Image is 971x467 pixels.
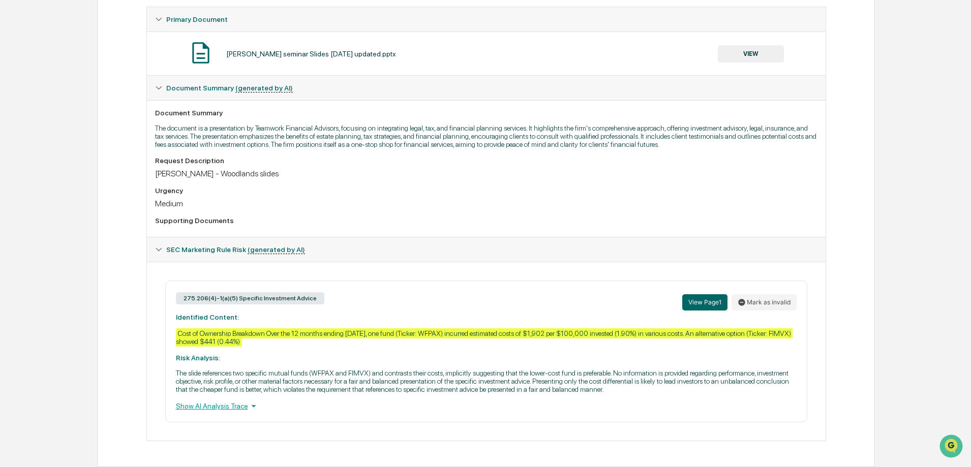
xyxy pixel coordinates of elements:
[20,147,64,158] span: Data Lookup
[74,129,82,137] div: 🗄️
[176,400,797,412] div: Show AI Analysis Trace
[176,369,797,393] p: The slide references two specific mutual funds (WFPAX and FIMVX) and contrasts their costs, impli...
[176,292,324,304] div: 275.206(4)-1(a)(5) Specific Investment Advice
[10,78,28,96] img: 1746055101610-c473b297-6a78-478c-a979-82029cc54cd1
[155,124,817,148] p: The document is a presentation by Teamwork Financial Advisors, focusing on integrating legal, tax...
[10,21,185,38] p: How can we help?
[35,78,167,88] div: Start new chat
[147,100,826,237] div: Document Summary (generated by AI)
[176,328,793,347] div: Cost of Ownership Breakdown Over the 12 months ending [DATE], one fund (Ticker: WFPAX) incurred e...
[938,433,966,461] iframe: Open customer support
[166,245,305,254] span: SEC Marketing Rule Risk
[6,124,70,142] a: 🖐️Preclearance
[20,128,66,138] span: Preclearance
[732,294,797,310] button: Mark as invalid
[718,45,784,63] button: VIEW
[70,124,130,142] a: 🗄️Attestations
[188,40,214,66] img: Document Icon
[166,15,228,23] span: Primary Document
[155,216,817,225] div: Supporting Documents
[155,169,817,178] div: [PERSON_NAME] - Woodlands slides
[147,237,826,262] div: SEC Marketing Rule Risk (generated by AI)
[101,172,123,180] span: Pylon
[155,199,817,208] div: Medium
[166,84,293,92] span: Document Summary
[6,143,68,162] a: 🔎Data Lookup
[235,84,293,92] u: (generated by AI)
[173,81,185,93] button: Start new chat
[147,32,826,75] div: Primary Document
[155,109,817,117] div: Document Summary
[147,262,826,441] div: Document Summary (generated by AI)
[72,172,123,180] a: Powered byPylon
[147,7,826,32] div: Primary Document
[226,50,396,58] div: [PERSON_NAME] seminar Slides [DATE] updated.pptx
[10,129,18,137] div: 🖐️
[682,294,727,310] button: View Page1
[84,128,126,138] span: Attestations
[10,148,18,157] div: 🔎
[176,354,220,362] strong: Risk Analysis:
[155,186,817,195] div: Urgency
[155,157,817,165] div: Request Description
[248,245,305,254] u: (generated by AI)
[176,313,239,321] strong: Identified Content:
[147,76,826,100] div: Document Summary (generated by AI)
[35,88,129,96] div: We're available if you need us!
